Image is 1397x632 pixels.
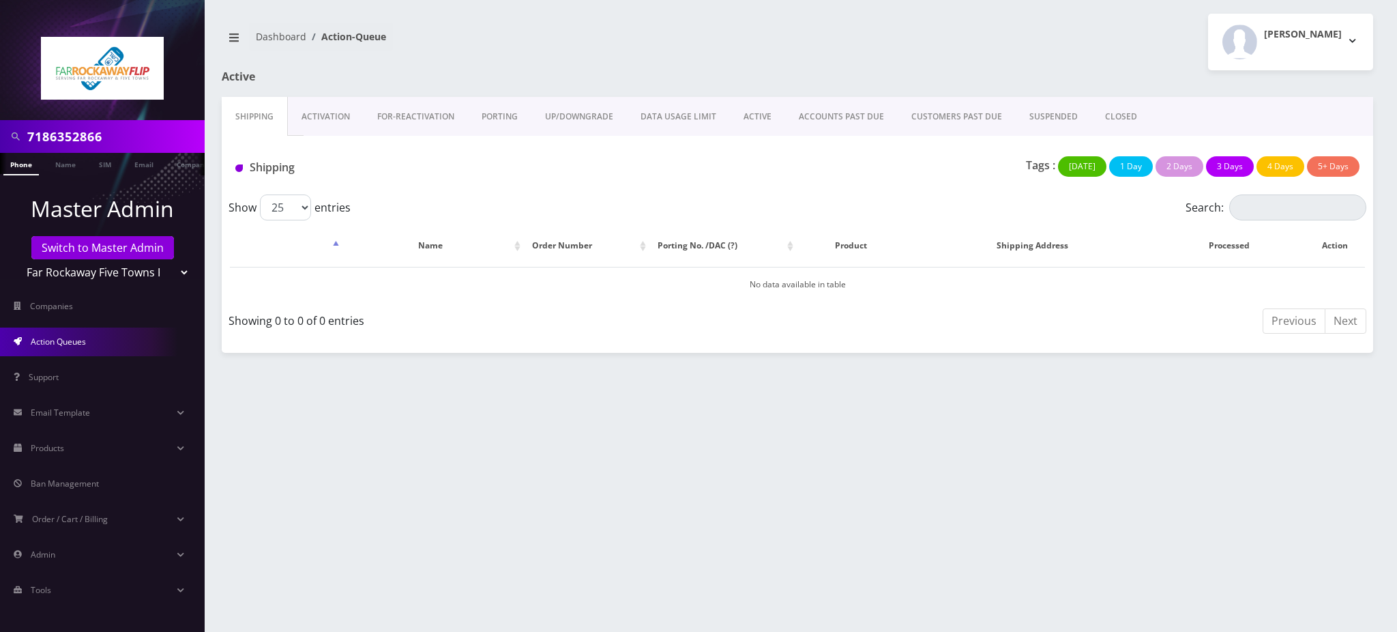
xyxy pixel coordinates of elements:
a: CUSTOMERS PAST DUE [898,97,1016,137]
select: Showentries [260,195,311,220]
span: Action Queues [31,336,86,347]
th: Action [1304,226,1365,265]
a: Switch to Master Admin [31,236,174,259]
th: Shipping Address [905,226,1160,265]
span: Products [31,442,64,454]
td: No data available in table [230,267,1365,302]
div: Showing 0 to 0 of 0 entries [229,307,787,329]
img: Shipping [235,164,243,172]
a: Phone [3,153,39,175]
button: 4 Days [1256,156,1304,177]
h2: [PERSON_NAME] [1264,29,1342,40]
span: Companies [30,300,73,312]
label: Search: [1186,195,1366,220]
span: Tools [31,584,51,596]
a: Email [128,153,160,174]
nav: breadcrumb [222,23,787,61]
button: 5+ Days [1307,156,1359,177]
a: Activation [288,97,364,137]
a: Name [48,153,83,174]
h1: Active [222,70,592,83]
button: [DATE] [1058,156,1106,177]
span: Order / Cart / Billing [32,513,108,525]
button: 2 Days [1156,156,1203,177]
label: Show entries [229,195,351,220]
span: Ban Management [31,478,99,489]
a: DATA USAGE LIMIT [627,97,730,137]
button: [PERSON_NAME] [1208,14,1373,70]
th: Order Number: activate to sort column ascending [525,226,649,265]
a: Shipping [222,97,288,137]
a: FOR-REActivation [364,97,468,137]
a: SUSPENDED [1016,97,1091,137]
a: Dashboard [256,30,306,43]
a: UP/DOWNGRADE [531,97,627,137]
input: Search in Company [27,124,201,149]
a: Previous [1263,308,1325,334]
button: 1 Day [1109,156,1153,177]
a: ACCOUNTS PAST DUE [785,97,898,137]
a: Company [170,153,216,174]
a: Next [1325,308,1366,334]
h1: Shipping [235,161,596,174]
a: SIM [92,153,118,174]
span: Support [29,371,59,383]
a: CLOSED [1091,97,1151,137]
input: Search: [1229,195,1366,220]
th: : activate to sort column descending [230,226,342,265]
li: Action-Queue [306,29,386,44]
span: Admin [31,549,55,560]
th: Porting No. /DAC (?): activate to sort column ascending [651,226,797,265]
a: PORTING [468,97,531,137]
a: ACTIVE [730,97,785,137]
th: Product [798,226,903,265]
th: Processed: activate to sort column ascending [1162,226,1303,265]
img: Far Rockaway Five Towns Flip [41,37,164,100]
p: Tags : [1026,157,1055,173]
button: 3 Days [1206,156,1254,177]
span: Email Template [31,407,90,418]
th: Name: activate to sort column ascending [344,226,524,265]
